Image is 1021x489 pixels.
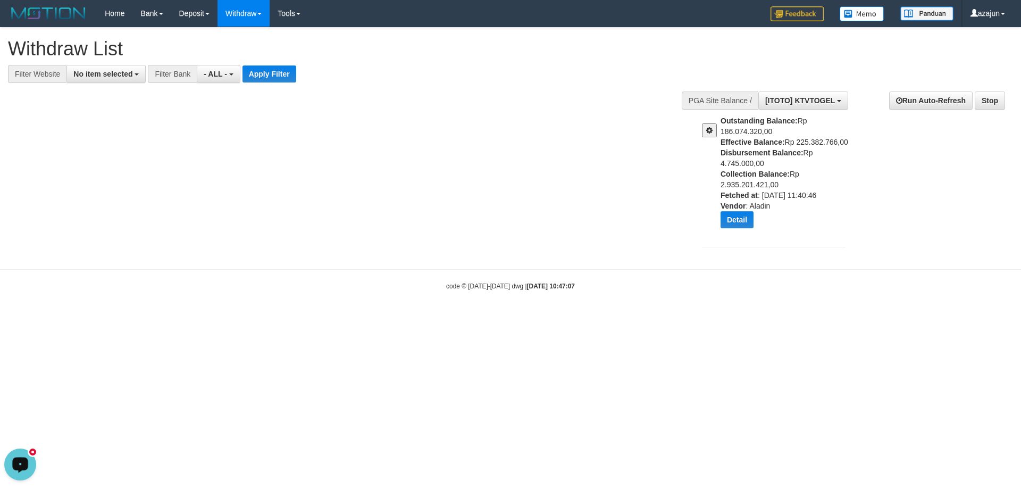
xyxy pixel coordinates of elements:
[204,70,227,78] span: - ALL -
[721,202,746,210] b: Vendor
[446,283,575,290] small: code © [DATE]-[DATE] dwg |
[242,65,296,82] button: Apply Filter
[527,283,575,290] strong: [DATE] 10:47:07
[148,65,197,83] div: Filter Bank
[66,65,146,83] button: No item selected
[721,148,804,157] b: Disbursement Balance:
[900,6,953,21] img: panduan.png
[765,96,835,105] span: [ITOTO] KTVTOGEL
[721,117,798,125] b: Outstanding Balance:
[721,115,853,236] div: Rp 186.074.320,00 Rp 225.382.766,00 Rp 4.745.000,00 Rp 2.935.201.421,00 : [DATE] 11:40:46 : Aladin
[721,170,790,178] b: Collection Balance:
[4,4,36,36] button: Open LiveChat chat widget
[889,92,973,110] a: Run Auto-Refresh
[975,92,1005,110] a: Stop
[28,3,38,13] div: new message indicator
[8,5,89,21] img: MOTION_logo.png
[682,92,758,110] div: PGA Site Balance /
[721,138,785,146] b: Effective Balance:
[840,6,884,21] img: Button%20Memo.svg
[8,38,670,60] h1: Withdraw List
[771,6,824,21] img: Feedback.jpg
[758,92,848,110] button: [ITOTO] KTVTOGEL
[197,65,240,83] button: - ALL -
[8,65,66,83] div: Filter Website
[73,70,132,78] span: No item selected
[721,191,758,200] b: Fetched at
[721,211,754,228] button: Detail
